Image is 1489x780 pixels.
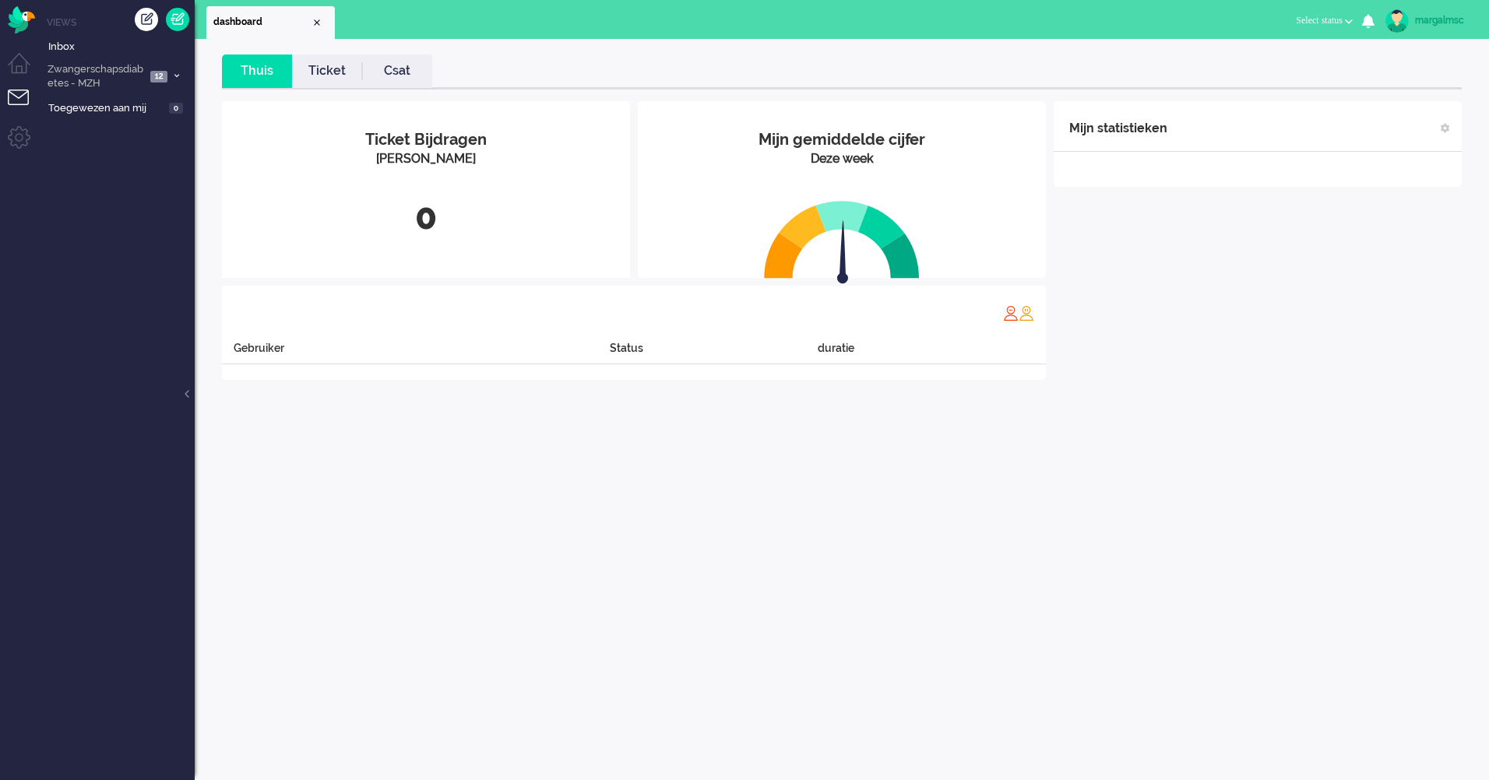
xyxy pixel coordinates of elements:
div: Ticket Bijdragen [234,128,618,151]
img: profile_orange.svg [1019,305,1034,321]
a: Thuis [222,62,292,80]
li: Thuis [222,54,292,88]
span: 0 [169,103,183,114]
span: dashboard [213,16,311,29]
li: Csat [362,54,432,88]
div: Deze week [649,150,1034,168]
img: avatar [1385,9,1409,33]
li: Tickets menu [8,90,43,125]
span: Select status [1296,15,1343,26]
img: semi_circle.svg [764,200,920,279]
a: Ticket [292,62,362,80]
div: duratie [818,340,1046,364]
a: Toegewezen aan mij 0 [45,99,195,116]
div: Gebruiker [222,340,610,364]
li: Dashboard [206,6,335,39]
a: Quick Ticket [166,8,189,31]
a: Inbox [45,37,195,54]
li: Dashboard menu [8,53,43,88]
span: Inbox [48,40,195,54]
div: Creëer ticket [135,8,158,31]
img: flow_omnibird.svg [8,6,35,33]
li: Admin menu [8,126,43,161]
img: profile_red.svg [1003,305,1019,321]
div: Mijn gemiddelde cijfer [649,128,1034,151]
div: 0 [234,191,618,243]
div: margalmsc [1415,12,1473,28]
li: Select status [1287,5,1362,39]
span: 12 [150,71,167,83]
a: margalmsc [1382,9,1473,33]
img: arrow.svg [809,220,876,287]
a: Csat [362,62,432,80]
li: Views [47,16,195,29]
div: [PERSON_NAME] [234,150,618,168]
button: Select status [1287,9,1362,32]
div: Mijn statistieken [1069,113,1167,144]
a: Omnidesk [8,10,35,22]
span: Toegewezen aan mij [48,101,164,116]
span: Zwangerschapsdiabetes - MZH [45,62,146,91]
li: Ticket [292,54,362,88]
div: Status [610,340,818,364]
div: Close tab [311,16,323,29]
